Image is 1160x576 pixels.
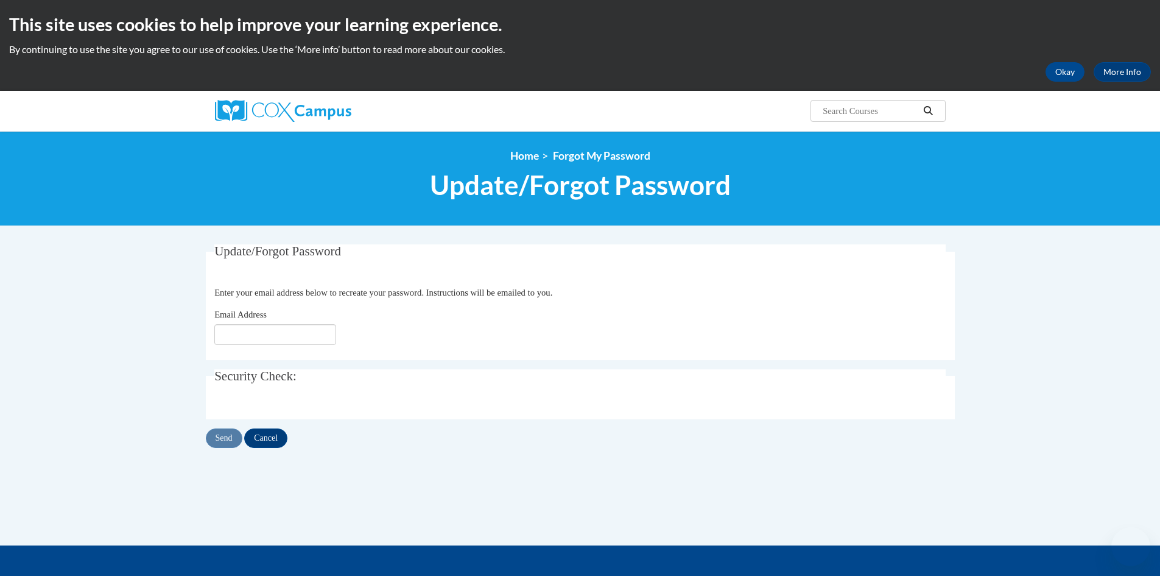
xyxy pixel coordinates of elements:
[214,310,267,319] span: Email Address
[1046,62,1084,82] button: Okay
[215,100,351,122] img: Cox Campus
[214,369,297,383] span: Security Check:
[214,244,341,258] span: Update/Forgot Password
[510,149,539,162] a: Home
[430,169,731,201] span: Update/Forgot Password
[1111,527,1150,566] iframe: Button to launch messaging window
[9,12,1151,37] h2: This site uses cookies to help improve your learning experience.
[9,43,1151,56] p: By continuing to use the site you agree to our use of cookies. Use the ‘More info’ button to read...
[821,104,919,118] input: Search Courses
[919,104,937,118] button: Search
[214,324,336,345] input: Email
[214,288,552,297] span: Enter your email address below to recreate your password. Instructions will be emailed to you.
[215,100,446,122] a: Cox Campus
[1094,62,1151,82] a: More Info
[244,428,287,448] input: Cancel
[553,149,650,162] span: Forgot My Password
